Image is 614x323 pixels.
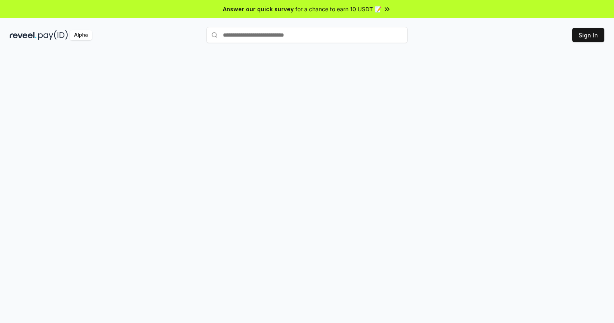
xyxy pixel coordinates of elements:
span: Answer our quick survey [223,5,294,13]
img: pay_id [38,30,68,40]
img: reveel_dark [10,30,37,40]
span: for a chance to earn 10 USDT 📝 [295,5,381,13]
div: Alpha [70,30,92,40]
button: Sign In [572,28,604,42]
